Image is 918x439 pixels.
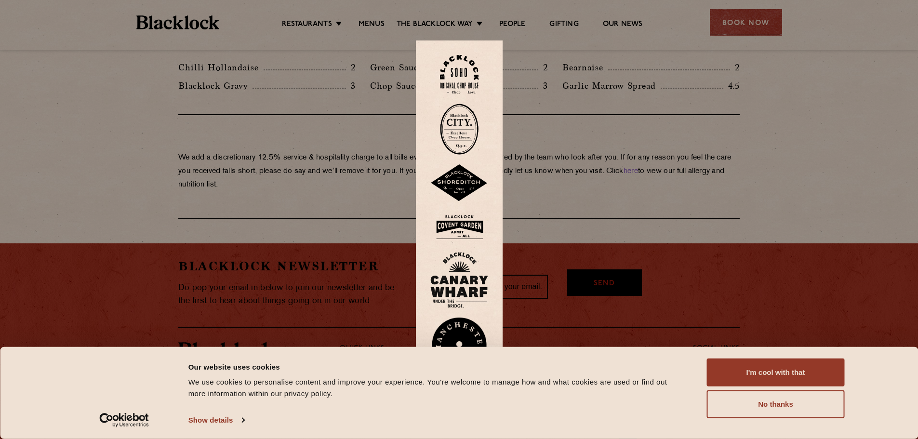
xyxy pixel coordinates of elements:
[707,359,845,386] button: I'm cool with that
[430,212,488,243] img: BLA_1470_CoventGarden_Website_Solid.svg
[188,376,685,399] div: We use cookies to personalise content and improve your experience. You're welcome to manage how a...
[82,413,166,427] a: Usercentrics Cookiebot - opens in a new window
[188,361,685,372] div: Our website uses cookies
[430,318,488,384] img: BL_Manchester_Logo-bleed.png
[430,164,488,202] img: Shoreditch-stamp-v2-default.svg
[707,390,845,418] button: No thanks
[440,104,479,155] img: City-stamp-default.svg
[188,413,244,427] a: Show details
[440,55,479,94] img: Soho-stamp-default.svg
[430,252,488,308] img: BL_CW_Logo_Website.svg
